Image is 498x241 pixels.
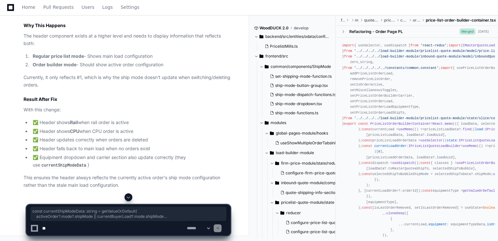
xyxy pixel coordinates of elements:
[421,161,431,165] span: const
[445,121,453,125] span: memo
[265,54,288,59] span: frontend/src
[294,25,308,31] span: develop
[370,121,431,125] span: PriceListOrderBuilderContainer
[275,74,332,79] span: set-shipping-mode-function.ts
[102,5,113,9] span: Logs
[271,64,331,69] span: common/components/ShipMode
[259,33,263,40] svg: Directory
[31,61,230,69] li: - Should show active order configuration
[278,188,344,197] button: quote-shipping-info-section.tsx
[388,166,428,170] span: toMasterQuoteaShipTo
[392,161,415,165] span: useDispatch
[267,90,336,99] button: ship-mode-dispatch-functions.ts
[31,128,230,135] li: ✅ Header shows when CPU order is active
[31,53,230,60] li: - Shows main load configuration
[342,43,354,47] span: import
[463,144,477,148] span: useMemo
[276,131,328,136] span: global-pages-module/hooks
[426,133,442,137] span: loadUuid
[70,120,78,125] strong: Rail
[259,52,263,60] svg: Directory
[344,66,352,70] span: from
[270,129,274,137] svg: Directory
[421,43,447,47] span: 'react-redux'
[281,180,346,185] span: inbound-quote-module/components
[362,161,372,165] span: const
[31,119,230,126] li: ✅ Header shows when rail order is active
[286,190,344,195] span: quote-shipping-info-section.tsx
[271,120,286,125] span: modules
[362,172,372,176] span: const
[82,5,94,9] span: Users
[270,44,298,49] span: PricelistMills.ts
[265,63,269,71] svg: Directory
[475,172,491,176] span: shipMode
[259,25,289,31] span: WoodDUCK 2.0
[414,127,424,131] span: () =>
[354,66,439,70] span: '../../../../../constants/common.constant'
[463,127,471,131] span: find
[259,118,336,128] button: modules
[362,144,372,148] span: const
[276,150,314,155] span: load-builder-module
[259,61,336,72] button: common/components/ShipMode
[400,18,407,23] span: components
[275,101,322,106] span: ship-mode-dropdown.tsx
[355,18,359,23] span: modules
[459,28,475,35] span: Merged
[24,32,230,47] p: The header component exists at a higher level and needs to display information that reflects both:
[341,18,345,23] span: frontend
[344,116,352,120] span: from
[384,18,395,23] span: price-list-module
[447,138,457,142] span: state
[281,161,342,166] span: firm-price-module/state/reducer
[478,29,489,34] div: [DATE]
[362,138,372,142] span: const
[364,18,379,23] span: quote-review-module
[275,92,336,97] span: ship-mode-dispatch-functions.ts
[265,34,331,39] span: backend/src/entities/odata/config-quote-service
[437,155,453,159] span: loadUuid
[344,49,352,53] span: from
[378,150,380,153] span: 0
[31,136,230,144] li: ✅ Header updates correctly when orders are deleted
[267,81,336,90] button: ship-mode-button-group.tsx
[265,119,269,127] svg: Directory
[479,144,489,148] span: () =>
[254,51,331,61] button: frontend/src
[270,149,274,157] svg: Directory
[398,127,412,131] span: useMemo
[433,121,443,125] span: React
[286,170,357,176] span: configure-firm-price-quote-reducer.ts
[358,121,368,125] span: const
[43,5,74,9] span: Pull Requests
[402,189,416,193] span: orderId
[410,43,419,47] span: from
[408,144,461,148] span: IPriceListQuoteLoadBuilder
[265,148,341,158] button: load-builder-module
[475,127,483,131] span: load
[275,83,328,88] span: ship-mode-button-group.tsx
[349,29,403,34] div: Refactoring - Order Page PL
[413,18,421,23] span: order-builder
[423,189,433,193] span: const
[24,106,230,114] p: With this change:
[275,159,279,167] svg: Directory
[254,31,331,42] button: backend/src/entities/odata/config-quote-service
[463,43,495,47] span: IMasterQuoteLoad
[374,144,407,148] span: currentLoadOrder
[24,74,230,89] p: Currently, it only reflects #1, which is why the ship mode doesn't update when switching/deleting...
[24,174,230,189] p: This ensures the header always reflects the currently active order's ship mode configuration rath...
[24,22,230,29] h2: Why This Happens
[421,138,443,142] span: useSelector
[31,145,230,153] li: ✅ Header falls back to main load when no orders exist
[275,110,318,116] span: ship-mode-functions.ts
[441,66,453,70] span: import
[270,158,346,169] button: firm-price-module/state/reducer
[31,154,230,169] li: ✅ Equipment dropdown and carrier section also update correctly (they use )
[344,55,352,58] span: from
[270,178,346,188] button: inbound-quote-module/components
[24,96,230,103] h2: Result After Fix
[33,62,76,67] strong: Order builder mode
[278,169,348,178] button: configure-firm-price-quote-reducer.ts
